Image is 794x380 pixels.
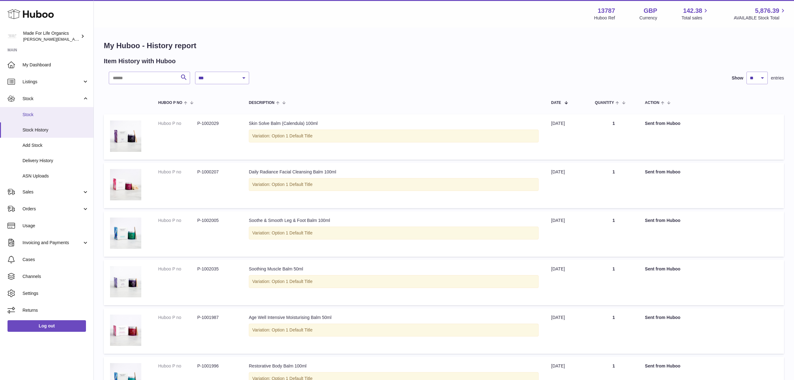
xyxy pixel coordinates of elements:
img: daily-radiance-facial-cleansing-balm-100ml-fcb100c-1_995858cb-a846-4b22-a335-6d27998d1aea.jpg [110,169,141,200]
td: 1 [589,163,639,208]
strong: Sent from Huboo [645,266,681,271]
td: Soothing Muscle Balm 50ml [243,260,545,305]
span: Channels [23,274,89,280]
span: Huboo P no [158,101,182,105]
img: skin-solve-balm-_calendula_-100ml-cob50-1-v1.jpg [110,121,141,152]
dd: P-1001996 [197,363,236,369]
span: Add Stock [23,142,89,148]
td: Skin Solve Balm (Calendula) 100ml [243,114,545,160]
span: Orders [23,206,82,212]
dd: P-1002035 [197,266,236,272]
td: [DATE] [545,163,589,208]
dd: P-1001987 [197,315,236,321]
dt: Huboo P no [158,169,197,175]
span: ASN Uploads [23,173,89,179]
div: Variation: Option 1 Default Title [249,324,539,336]
strong: Sent from Huboo [645,121,681,126]
img: soothe-_-smooth-leg-_-foot-balm-100ml-slfb100c-1-v1.jpg [110,218,141,249]
label: Show [732,75,743,81]
a: 142.38 Total sales [681,7,709,21]
span: Settings [23,290,89,296]
div: Made For Life Organics [23,30,79,42]
span: Quantity [595,101,614,105]
dt: Huboo P no [158,266,197,272]
img: soothing-muscle-balm-50ml-rob50c-1.jpg [110,266,141,297]
span: Stock History [23,127,89,133]
span: Stock [23,96,82,102]
div: Variation: Option 1 Default Title [249,275,539,288]
td: 1 [589,114,639,160]
span: Description [249,101,274,105]
td: Daily Radiance Facial Cleansing Balm 100ml [243,163,545,208]
dt: Huboo P no [158,121,197,126]
span: Date [551,101,561,105]
dt: Huboo P no [158,218,197,223]
span: Usage [23,223,89,229]
td: [DATE] [545,260,589,305]
span: Total sales [681,15,709,21]
img: geoff.winwood@madeforlifeorganics.com [8,32,17,41]
strong: 13787 [598,7,615,15]
span: Delivery History [23,158,89,164]
strong: Sent from Huboo [645,218,681,223]
span: Sales [23,189,82,195]
span: My Dashboard [23,62,89,68]
td: [DATE] [545,114,589,160]
strong: Sent from Huboo [645,315,681,320]
div: Currency [640,15,657,21]
div: Variation: Option 1 Default Title [249,227,539,239]
a: 5,876.39 AVAILABLE Stock Total [734,7,786,21]
dd: P-1002005 [197,218,236,223]
strong: Sent from Huboo [645,169,681,174]
span: [PERSON_NAME][EMAIL_ADDRESS][PERSON_NAME][DOMAIN_NAME] [23,37,159,42]
div: Huboo Ref [594,15,615,21]
span: AVAILABLE Stock Total [734,15,786,21]
span: entries [771,75,784,81]
span: Cases [23,257,89,263]
td: 1 [589,308,639,354]
span: Listings [23,79,82,85]
span: Action [645,101,659,105]
div: Variation: Option 1 Default Title [249,178,539,191]
h2: Item History with Huboo [104,57,176,65]
strong: Sent from Huboo [645,363,681,368]
strong: GBP [644,7,657,15]
td: 1 [589,260,639,305]
td: 1 [589,211,639,257]
dt: Huboo P no [158,363,197,369]
h1: My Huboo - History report [104,41,784,51]
dd: P-1002029 [197,121,236,126]
span: Stock [23,112,89,118]
td: [DATE] [545,211,589,257]
span: Returns [23,307,89,313]
div: Variation: Option 1 Default Title [249,130,539,142]
img: age-well-intensive-moisturising-balm-50ml-imb50c-1.jpg [110,315,141,346]
span: Invoicing and Payments [23,240,82,246]
span: 142.38 [683,7,702,15]
dd: P-1000207 [197,169,236,175]
span: 5,876.39 [755,7,779,15]
td: Age Well Intensive Moisturising Balm 50ml [243,308,545,354]
a: Log out [8,320,86,331]
dt: Huboo P no [158,315,197,321]
td: [DATE] [545,308,589,354]
td: Soothe & Smooth Leg & Foot Balm 100ml [243,211,545,257]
